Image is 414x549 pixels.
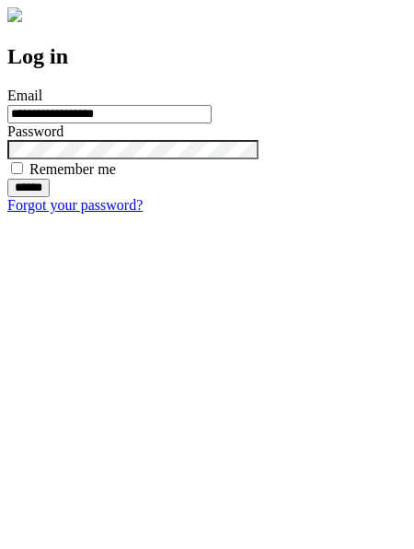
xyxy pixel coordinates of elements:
[7,7,22,22] img: logo-4e3dc11c47720685a147b03b5a06dd966a58ff35d612b21f08c02c0306f2b779.png
[7,123,63,139] label: Password
[7,197,143,213] a: Forgot your password?
[7,88,42,103] label: Email
[29,161,116,177] label: Remember me
[7,44,407,69] h2: Log in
